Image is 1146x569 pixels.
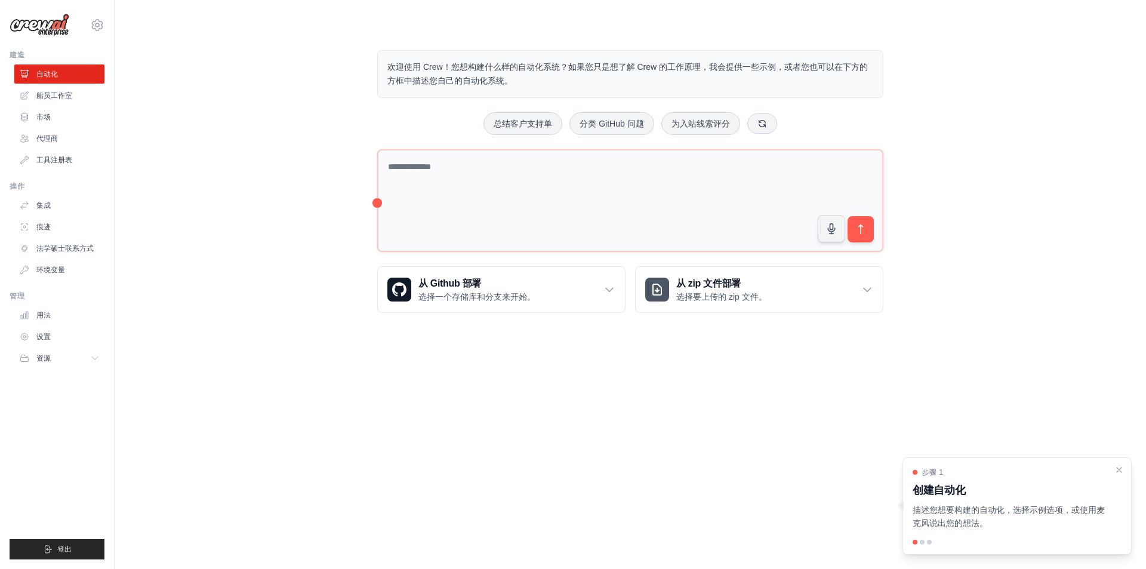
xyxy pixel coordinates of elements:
[36,266,65,274] font: 环境变量
[922,468,943,476] font: 步骤 1
[36,91,72,100] font: 船员工作室
[661,112,740,135] button: 为入站线索评分
[36,156,72,164] font: 工具注册表
[14,260,104,279] a: 环境变量
[1114,465,1124,475] button: 关闭演练
[10,292,24,300] font: 管理
[483,112,562,135] button: 总结客户支持单
[14,107,104,127] a: 市场
[14,327,104,346] a: 设置
[418,278,481,288] font: 从 Github 部署
[418,292,535,302] font: 选择一个存储库和分支来开始。
[36,70,58,78] font: 自动化
[14,239,104,258] a: 法学硕士联系方式
[569,112,654,135] button: 分类 GitHub 问题
[36,333,51,341] font: 设置
[676,278,741,288] font: 从 zip 文件部署
[36,311,51,319] font: 用法
[36,223,51,231] font: 痕迹
[10,51,24,59] font: 建造
[14,306,104,325] a: 用法
[387,62,868,85] font: 欢迎使用 Crew！您想构建什么样的自动化系统？如果您只是想了解 Crew 的工作原理，我会提供一些示例，或者您也可以在下方的方框中描述您自己的自动化系统。
[14,86,104,105] a: 船员工作室
[36,134,58,143] font: 代理商
[36,354,51,362] font: 资源
[580,119,643,128] font: 分类 GitHub 问题
[14,349,104,368] button: 资源
[10,539,104,559] button: 登出
[14,196,104,215] a: 集成
[676,292,767,302] font: 选择要上传的 zip 文件。
[671,119,730,128] font: 为入站线索评分
[14,150,104,170] a: 工具注册表
[913,505,1105,528] font: 描述您想要构建的自动化，选择示例选项，或使用麦克风说出您的想法。
[36,201,51,210] font: 集成
[36,244,94,253] font: 法学硕士联系方式
[10,14,69,36] img: 标识
[10,182,24,190] font: 操作
[36,113,51,121] font: 市场
[913,484,965,496] font: 创建自动化
[14,64,104,84] a: 自动化
[57,545,72,553] font: 登出
[14,217,104,236] a: 痕迹
[14,129,104,148] a: 代理商
[494,119,552,128] font: 总结客户支持单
